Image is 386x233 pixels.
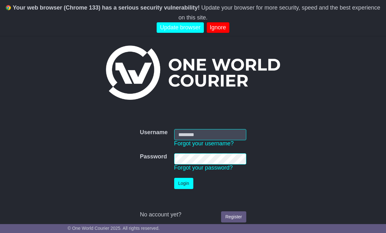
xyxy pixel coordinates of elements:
[174,140,234,147] a: Forgot your username?
[174,164,233,171] a: Forgot your password?
[68,226,160,231] span: © One World Courier 2025. All rights reserved.
[221,211,246,222] a: Register
[140,129,167,136] label: Username
[106,46,280,100] img: One World
[157,22,204,33] a: Update browser
[178,4,380,21] span: Update your browser for more security, speed and the best experience on this site.
[13,4,200,11] b: Your web browser (Chrome 133) has a serious security vulnerability!
[174,178,193,189] button: Login
[207,22,229,33] a: Ignore
[140,153,167,160] label: Password
[140,211,246,218] div: No account yet?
